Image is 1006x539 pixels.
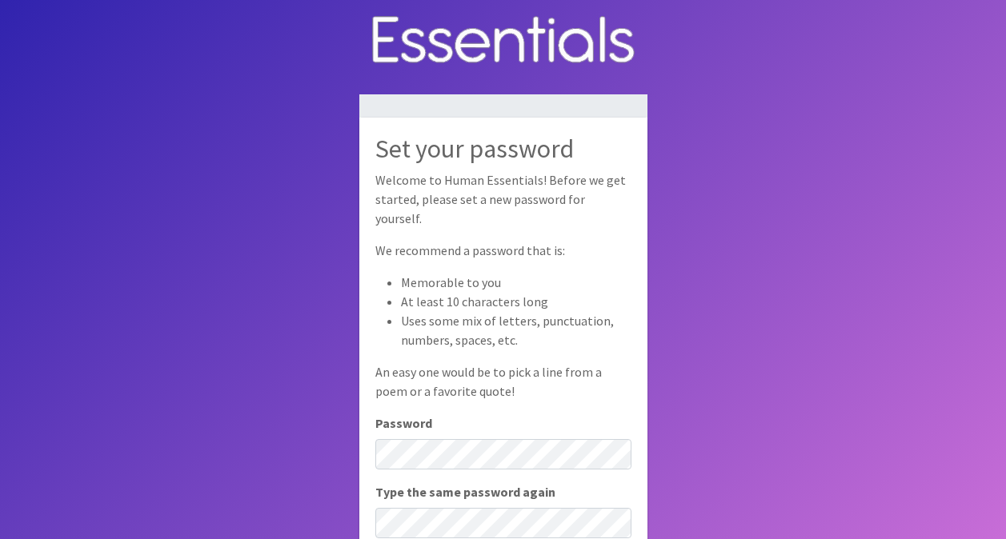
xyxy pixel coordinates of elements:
[375,170,631,228] p: Welcome to Human Essentials! Before we get started, please set a new password for yourself.
[375,413,432,433] label: Password
[375,362,631,401] p: An easy one would be to pick a line from a poem or a favorite quote!
[401,292,631,311] li: At least 10 characters long
[401,273,631,292] li: Memorable to you
[375,241,631,260] p: We recommend a password that is:
[375,482,555,501] label: Type the same password again
[375,134,631,164] h2: Set your password
[401,311,631,349] li: Uses some mix of letters, punctuation, numbers, spaces, etc.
